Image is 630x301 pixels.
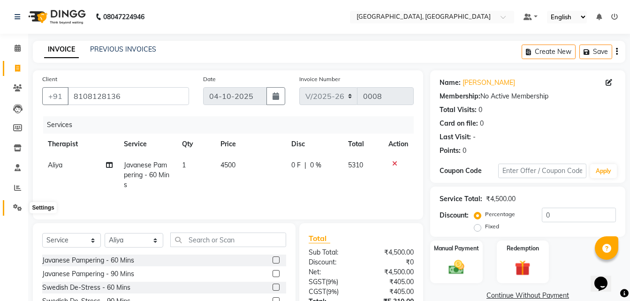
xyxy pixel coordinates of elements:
[463,146,466,156] div: 0
[309,278,326,286] span: SGST
[473,132,476,142] div: -
[103,4,144,30] b: 08047224946
[309,287,326,296] span: CGST
[440,211,469,220] div: Discount:
[286,134,342,155] th: Disc
[444,258,469,276] img: _cash.svg
[30,202,56,213] div: Settings
[42,87,68,105] button: +91
[44,41,79,58] a: INVOICE
[291,160,301,170] span: 0 F
[203,75,216,83] label: Date
[302,248,361,257] div: Sub Total:
[118,134,176,155] th: Service
[485,222,499,231] label: Fixed
[591,263,621,292] iframe: chat widget
[302,277,361,287] div: ( )
[309,233,330,243] span: Total
[440,166,498,176] div: Coupon Code
[361,257,421,267] div: ₹0
[42,134,118,155] th: Therapist
[42,269,134,279] div: Javanese Pampering - 90 Mins
[90,45,156,53] a: PREVIOUS INVOICES
[434,244,479,253] label: Manual Payment
[440,132,471,142] div: Last Visit:
[440,146,461,156] div: Points:
[302,287,361,297] div: ( )
[48,161,62,169] span: Aliya
[42,283,130,293] div: Swedish De-Stress - 60 Mins
[510,258,535,278] img: _gift.svg
[579,45,612,59] button: Save
[43,116,421,134] div: Services
[590,164,617,178] button: Apply
[68,87,189,105] input: Search by Name/Mobile/Email/Code
[522,45,576,59] button: Create New
[478,105,482,115] div: 0
[42,256,134,265] div: Javanese Pampering - 60 Mins
[170,233,286,247] input: Search or Scan
[432,291,623,301] a: Continue Without Payment
[327,278,336,286] span: 9%
[299,75,340,83] label: Invoice Number
[348,161,363,169] span: 5310
[215,134,286,155] th: Price
[304,160,306,170] span: |
[220,161,235,169] span: 4500
[24,4,88,30] img: logo
[440,105,477,115] div: Total Visits:
[176,134,215,155] th: Qty
[361,277,421,287] div: ₹405.00
[302,267,361,277] div: Net:
[342,134,383,155] th: Total
[42,75,57,83] label: Client
[361,287,421,297] div: ₹405.00
[440,91,616,101] div: No Active Membership
[440,119,478,128] div: Card on file:
[182,161,186,169] span: 1
[440,194,482,204] div: Service Total:
[383,134,414,155] th: Action
[498,164,586,178] input: Enter Offer / Coupon Code
[486,194,516,204] div: ₹4,500.00
[440,78,461,88] div: Name:
[463,78,515,88] a: [PERSON_NAME]
[124,161,169,189] span: Javanese Pampering - 60 Mins
[302,257,361,267] div: Discount:
[480,119,484,128] div: 0
[440,91,480,101] div: Membership:
[507,244,539,253] label: Redemption
[361,267,421,277] div: ₹4,500.00
[361,248,421,257] div: ₹4,500.00
[485,210,515,218] label: Percentage
[310,160,321,170] span: 0 %
[328,288,337,295] span: 9%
